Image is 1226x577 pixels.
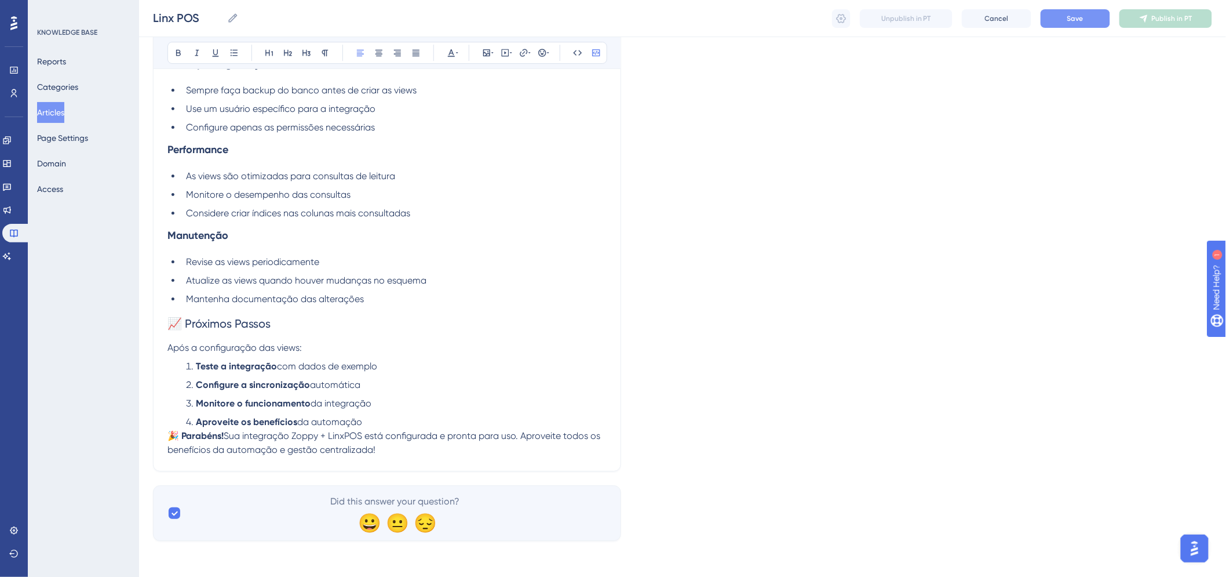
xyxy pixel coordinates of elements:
span: Considere criar índices nas colunas mais consultadas [186,208,410,219]
strong: Manutenção [167,229,228,242]
span: 📈 Próximos Passos [167,317,271,331]
span: Monitore o desempenho das consultas [186,189,351,200]
span: Unpublish in PT [881,14,931,23]
span: com dados de exemplo [277,361,377,372]
div: 😀 [358,513,377,532]
span: da automação [297,416,362,427]
span: Publish in PT [1152,14,1192,23]
input: Article Name [153,10,222,26]
span: Após a configuração das views: [167,342,302,353]
span: da integração [311,398,371,409]
iframe: UserGuiding AI Assistant Launcher [1177,531,1212,566]
div: KNOWLEDGE BASE [37,28,97,37]
span: Sua integração Zoppy + LinxPOS está configurada e pronta para uso. Aproveite todos os benefícios ... [167,430,603,455]
button: Unpublish in PT [860,9,953,28]
strong: Monitore o funcionamento [196,398,311,409]
button: Domain [37,153,66,174]
span: Configure apenas as permissões necessárias [186,122,375,133]
div: 😐 [386,513,404,532]
span: Revise as views periodicamente [186,256,319,267]
button: Reports [37,51,66,72]
span: Mantenha documentação das alterações [186,293,364,304]
strong: Aproveite os benefícios [196,416,297,427]
span: Atualize as views quando houver mudanças no esquema [186,275,426,286]
strong: Performance [167,143,228,156]
span: automática [310,379,360,390]
span: Did this answer your question? [331,495,460,509]
button: Publish in PT [1119,9,1212,28]
span: Save [1067,14,1083,23]
button: Categories [37,77,78,97]
strong: 🎉 Parabéns! [167,430,224,441]
span: Use um usuário específico para a integração [186,103,375,114]
div: 😔 [414,513,432,532]
div: 1 [80,6,83,15]
strong: Configure a sincronização [196,379,310,390]
button: Access [37,179,63,199]
button: Cancel [962,9,1031,28]
span: As views são otimizadas para consultas de leitura [186,170,395,182]
button: Save [1041,9,1110,28]
button: Articles [37,102,64,123]
button: Page Settings [37,128,88,148]
strong: Teste a integração [196,361,277,372]
span: Need Help? [27,3,72,17]
span: Cancel [985,14,1009,23]
span: Sempre faça backup do banco antes de criar as views [186,85,417,96]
